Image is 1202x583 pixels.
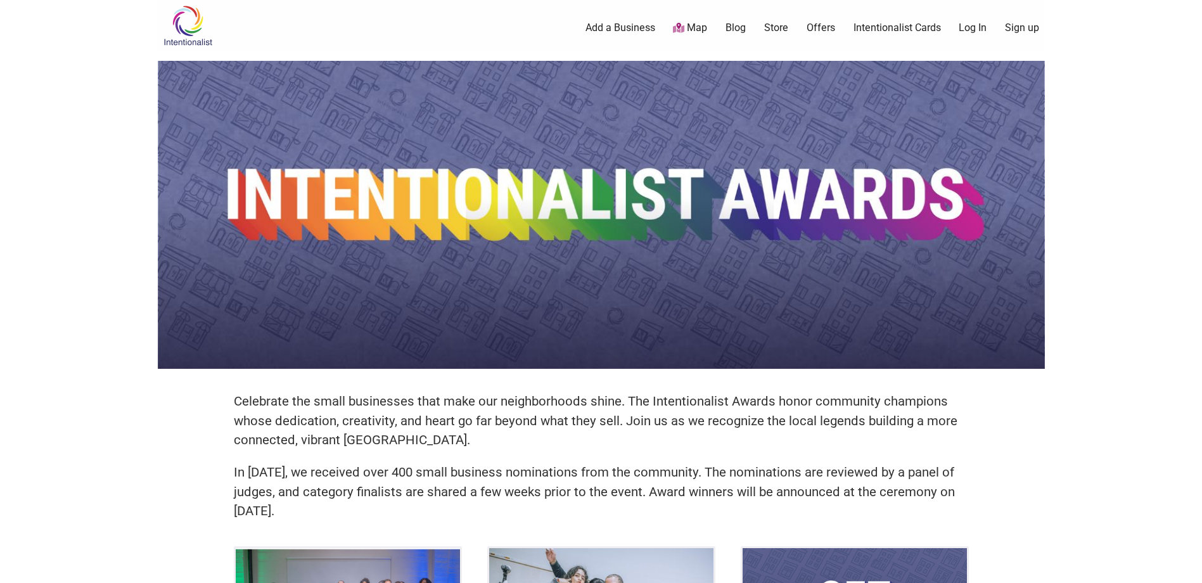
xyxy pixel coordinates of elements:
a: Add a Business [585,21,655,35]
p: Celebrate the small businesses that make our neighborhoods shine. The Intentionalist Awards honor... [234,392,969,450]
a: Blog [726,21,746,35]
a: Log In [959,21,987,35]
a: Store [764,21,788,35]
a: Map [673,21,707,35]
a: Offers [807,21,835,35]
a: Intentionalist Cards [854,21,941,35]
p: In [DATE], we received over 400 small business nominations from the community. The nominations ar... [234,463,969,521]
a: Sign up [1005,21,1039,35]
img: Intentionalist [158,5,218,46]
